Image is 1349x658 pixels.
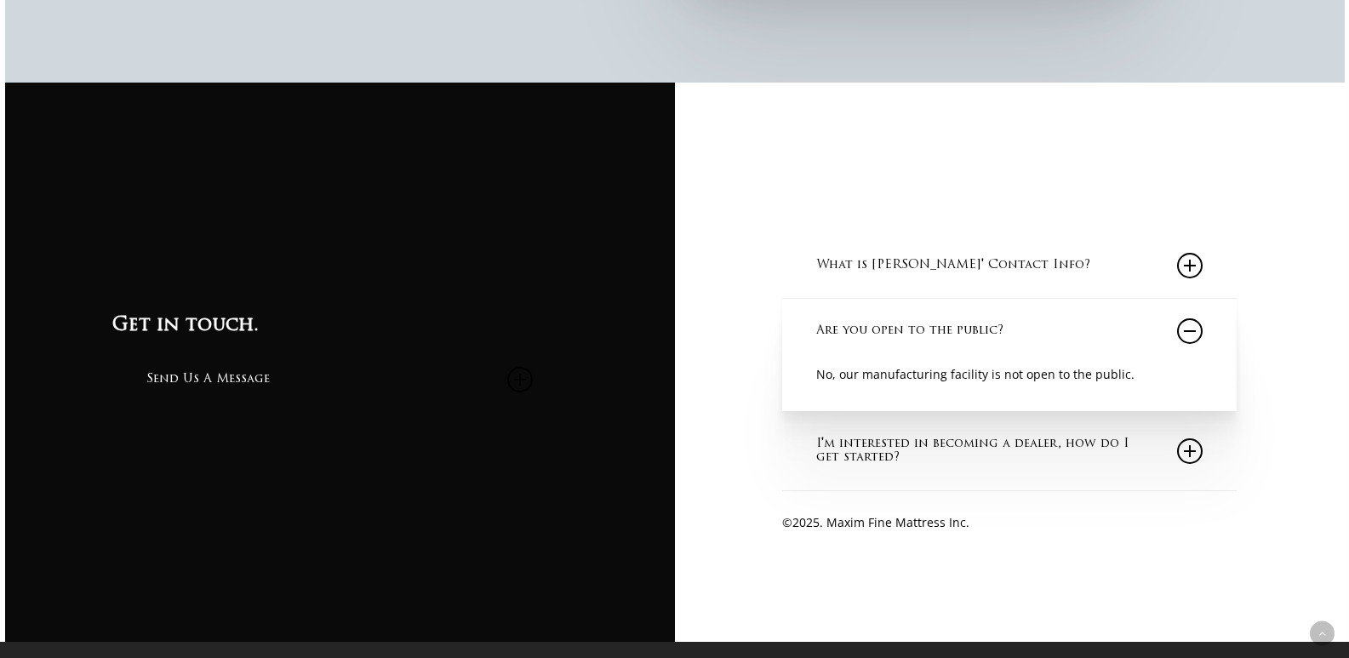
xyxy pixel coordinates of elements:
a: I'm interested in becoming a dealer, how do I get started? [816,412,1202,490]
a: Are you open to the public? [816,299,1202,363]
span: 2025 [792,514,820,530]
a: Call [PHONE_NUMBER] [782,191,962,213]
p: No, our manufacturing facility is not open to the public. [816,363,1202,386]
a: Back to top [1310,621,1335,646]
a: What is [PERSON_NAME]' Contact Info? [816,233,1202,298]
a: Send Us A Message [146,347,532,412]
p: © . Maxim Fine Mattress Inc. [782,512,1236,534]
h3: Get in touch. [112,312,566,340]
